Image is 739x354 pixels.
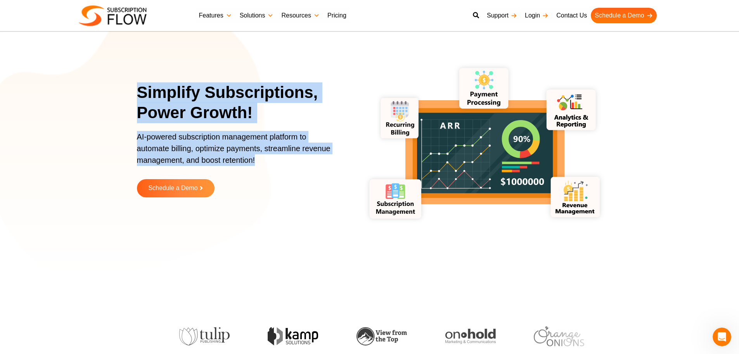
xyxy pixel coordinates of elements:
img: Subscriptionflow [79,5,147,26]
a: Resources [277,8,323,23]
iframe: Intercom live chat [713,328,731,346]
a: Support [483,8,521,23]
a: Schedule a Demo [137,179,215,197]
img: orange-onions [533,326,584,346]
a: Pricing [324,8,350,23]
p: AI-powered subscription management platform to automate billing, optimize payments, streamline re... [137,131,339,174]
a: Login [521,8,552,23]
img: tulip-publishing [179,327,229,346]
img: onhold-marketing [445,329,495,344]
a: Features [195,8,236,23]
img: view-from-the-top [356,327,407,345]
h1: Simplify Subscriptions, Power Growth! [137,82,348,123]
a: Contact Us [552,8,591,23]
a: Solutions [236,8,278,23]
img: kamp-solution [267,327,318,345]
span: Schedule a Demo [148,185,197,192]
a: Schedule a Demo [591,8,656,23]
